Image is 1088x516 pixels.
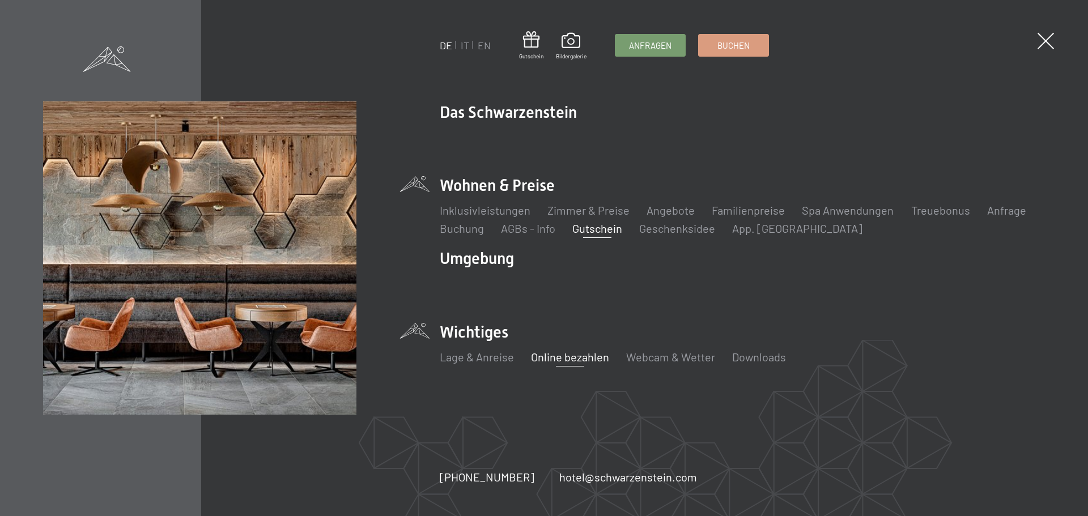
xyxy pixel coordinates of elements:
a: AGBs - Info [501,221,555,235]
a: DE [440,39,452,52]
a: Online bezahlen [531,350,609,364]
a: Webcam & Wetter [626,350,715,364]
a: Spa Anwendungen [802,203,894,217]
a: Familienpreise [712,203,785,217]
a: Downloads [732,350,786,364]
a: Anfrage [987,203,1026,217]
span: Anfragen [629,40,671,52]
a: IT [461,39,469,52]
a: Inklusivleistungen [440,203,530,217]
span: Buchen [717,40,750,52]
a: Angebote [647,203,695,217]
span: Gutschein [519,52,543,60]
a: Bildergalerie [556,33,586,60]
a: hotel@schwarzenstein.com [559,469,697,485]
a: Gutschein [519,31,543,60]
span: Bildergalerie [556,52,586,60]
a: Anfragen [615,35,685,56]
a: Zimmer & Preise [547,203,630,217]
a: Buchen [699,35,768,56]
a: EN [478,39,491,52]
span: [PHONE_NUMBER] [440,470,534,484]
a: App. [GEOGRAPHIC_DATA] [732,221,862,235]
a: Treuebonus [911,203,970,217]
a: Lage & Anreise [440,350,514,364]
a: Gutschein [572,221,622,235]
a: [PHONE_NUMBER] [440,469,534,485]
a: Geschenksidee [639,221,715,235]
img: Wellnesshotels - Bar - Spieltische - Kinderunterhaltung [44,101,357,415]
a: Buchung [440,221,484,235]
